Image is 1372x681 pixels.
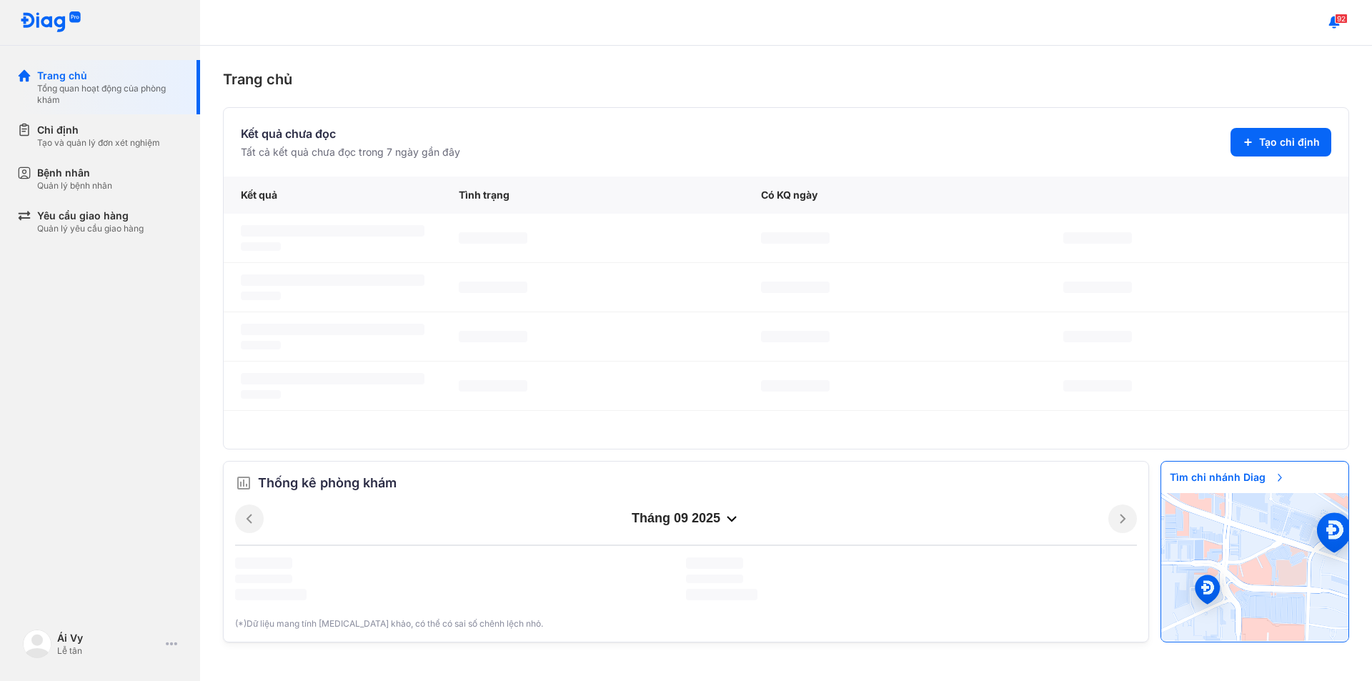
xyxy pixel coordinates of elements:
div: Kết quả chưa đọc [241,125,460,142]
span: ‌ [761,282,830,293]
div: Tất cả kết quả chưa đọc trong 7 ngày gần đây [241,145,460,159]
span: ‌ [686,557,743,569]
span: ‌ [459,331,527,342]
span: Tạo chỉ định [1259,135,1320,149]
span: ‌ [241,341,281,349]
span: ‌ [241,292,281,300]
span: ‌ [235,557,292,569]
span: Thống kê phòng khám [258,473,397,493]
div: Tổng quan hoạt động của phòng khám [37,83,183,106]
button: Tạo chỉ định [1231,128,1331,156]
div: Bệnh nhân [37,166,112,180]
div: Trang chủ [223,69,1349,90]
span: ‌ [241,274,424,286]
div: Yêu cầu giao hàng [37,209,144,223]
span: ‌ [1063,331,1132,342]
span: ‌ [241,324,424,335]
div: Kết quả [224,177,442,214]
span: ‌ [459,380,527,392]
span: ‌ [761,232,830,244]
span: ‌ [686,575,743,583]
span: Tìm chi nhánh Diag [1161,462,1294,493]
span: ‌ [241,390,281,399]
div: Chỉ định [37,123,160,137]
span: ‌ [241,373,424,384]
img: logo [23,630,51,658]
span: ‌ [235,575,292,583]
div: Trang chủ [37,69,183,83]
div: Có KQ ngày [744,177,1046,214]
span: ‌ [241,225,424,237]
span: ‌ [459,282,527,293]
div: Quản lý bệnh nhân [37,180,112,192]
div: Tạo và quản lý đơn xét nghiệm [37,137,160,149]
span: 92 [1335,14,1348,24]
span: ‌ [761,380,830,392]
div: tháng 09 2025 [264,510,1108,527]
span: ‌ [1063,380,1132,392]
span: ‌ [761,331,830,342]
div: (*)Dữ liệu mang tính [MEDICAL_DATA] khảo, có thể có sai số chênh lệch nhỏ. [235,617,1137,630]
div: Quản lý yêu cầu giao hàng [37,223,144,234]
div: Lễ tân [57,645,160,657]
div: Tình trạng [442,177,744,214]
span: ‌ [459,232,527,244]
span: ‌ [241,242,281,251]
img: order.5a6da16c.svg [235,474,252,492]
img: logo [20,11,81,34]
span: ‌ [1063,282,1132,293]
div: Ái Vy [57,631,160,645]
span: ‌ [235,589,307,600]
span: ‌ [1063,232,1132,244]
span: ‌ [686,589,757,600]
